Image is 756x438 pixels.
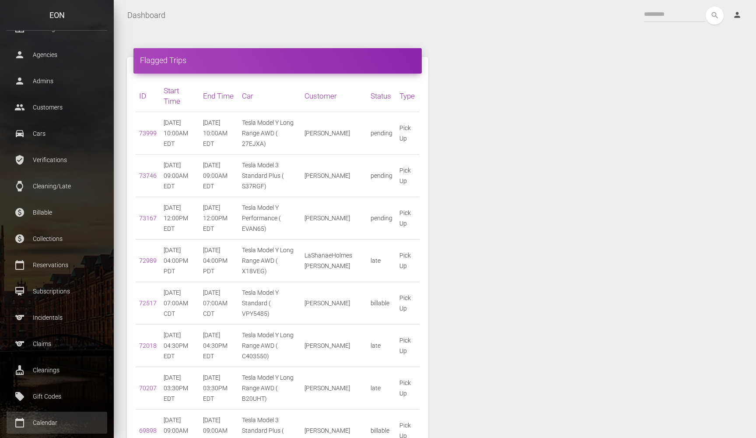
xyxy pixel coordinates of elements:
td: [PERSON_NAME] [301,112,367,155]
a: 73746 [139,172,157,179]
td: Tesla Model Y Long Range AWD ( B20UHT) [238,367,301,410]
a: paid Billable [7,201,107,223]
a: paid Collections [7,228,107,250]
td: [DATE] 10:00AM EDT [199,112,239,155]
p: Admins [13,74,101,88]
p: Gift Codes [13,390,101,403]
td: [PERSON_NAME] [301,325,367,367]
p: Claims [13,337,101,350]
td: Tesla Model 3 Standard Plus ( S37RGF) [238,155,301,197]
td: Pick Up [396,282,420,325]
td: Tesla Model Y Standard ( VPY5485) [238,282,301,325]
th: Start Time [160,80,199,112]
a: 70207 [139,385,157,392]
td: [DATE] 12:00PM EDT [160,197,199,240]
td: [DATE] 03:30PM EDT [199,367,239,410]
td: pending [367,197,396,240]
a: 73167 [139,215,157,222]
td: Tesla Model Y Performance ( EVAN65) [238,197,301,240]
a: drive_eta Cars [7,123,107,145]
td: [PERSON_NAME] [301,155,367,197]
h4: Flagged Trips [140,55,415,66]
td: Pick Up [396,367,420,410]
td: pending [367,155,396,197]
td: Pick Up [396,325,420,367]
a: 72517 [139,300,157,307]
td: [PERSON_NAME] [301,282,367,325]
td: late [367,240,396,282]
button: search [706,7,724,25]
th: Status [367,80,396,112]
a: watch Cleaning/Late [7,175,107,197]
td: [DATE] 04:00PM PDT [160,240,199,282]
td: [DATE] 12:00PM EDT [199,197,239,240]
p: Agencies [13,48,101,61]
a: sports Incidentals [7,307,107,328]
p: Collections [13,232,101,245]
td: Pick Up [396,197,420,240]
td: Tesla Model Y Long Range AWD ( 27EJXA) [238,112,301,155]
td: billable [367,282,396,325]
td: Pick Up [396,112,420,155]
p: Reservations [13,258,101,272]
td: [DATE] 04:30PM EDT [160,325,199,367]
p: Cleanings [13,364,101,377]
td: [DATE] 04:00PM PDT [199,240,239,282]
td: [DATE] 07:00AM CDT [199,282,239,325]
th: End Time [199,80,239,112]
td: late [367,367,396,410]
a: 72018 [139,342,157,349]
th: ID [136,80,160,112]
p: Incidentals [13,311,101,324]
a: 73999 [139,130,157,137]
td: [DATE] 03:30PM EDT [160,367,199,410]
td: [DATE] 04:30PM EDT [199,325,239,367]
p: Calendar [13,416,101,429]
a: person Admins [7,70,107,92]
th: Car [238,80,301,112]
td: late [367,325,396,367]
td: Tesla Model Y Long Range AWD ( C403550) [238,325,301,367]
p: Cars [13,127,101,140]
a: Dashboard [127,4,165,26]
td: [DATE] 07:00AM CDT [160,282,199,325]
p: Verifications [13,153,101,166]
a: verified_user Verifications [7,149,107,171]
a: person Agencies [7,44,107,66]
td: Pick Up [396,155,420,197]
a: calendar_today Reservations [7,254,107,276]
p: Billable [13,206,101,219]
a: 69898 [139,427,157,434]
th: Type [396,80,420,112]
a: people Customers [7,96,107,118]
td: Tesla Model Y Long Range AWD ( X18VEG) [238,240,301,282]
p: Customers [13,101,101,114]
td: [PERSON_NAME] [301,367,367,410]
a: card_membership Subscriptions [7,280,107,302]
i: person [733,11,742,19]
a: sports Claims [7,333,107,355]
td: [DATE] 09:00AM EDT [199,155,239,197]
p: Subscriptions [13,285,101,298]
p: Cleaning/Late [13,180,101,193]
a: calendar_today Calendar [7,412,107,434]
td: [PERSON_NAME] [301,197,367,240]
td: [DATE] 09:00AM EDT [160,155,199,197]
a: 72989 [139,257,157,264]
td: Pick Up [396,240,420,282]
a: cleaning_services Cleanings [7,359,107,381]
td: LaShanaeHolmes [PERSON_NAME] [301,240,367,282]
td: [DATE] 10:00AM EDT [160,112,199,155]
a: local_offer Gift Codes [7,385,107,407]
th: Customer [301,80,367,112]
a: person [726,7,749,24]
td: pending [367,112,396,155]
